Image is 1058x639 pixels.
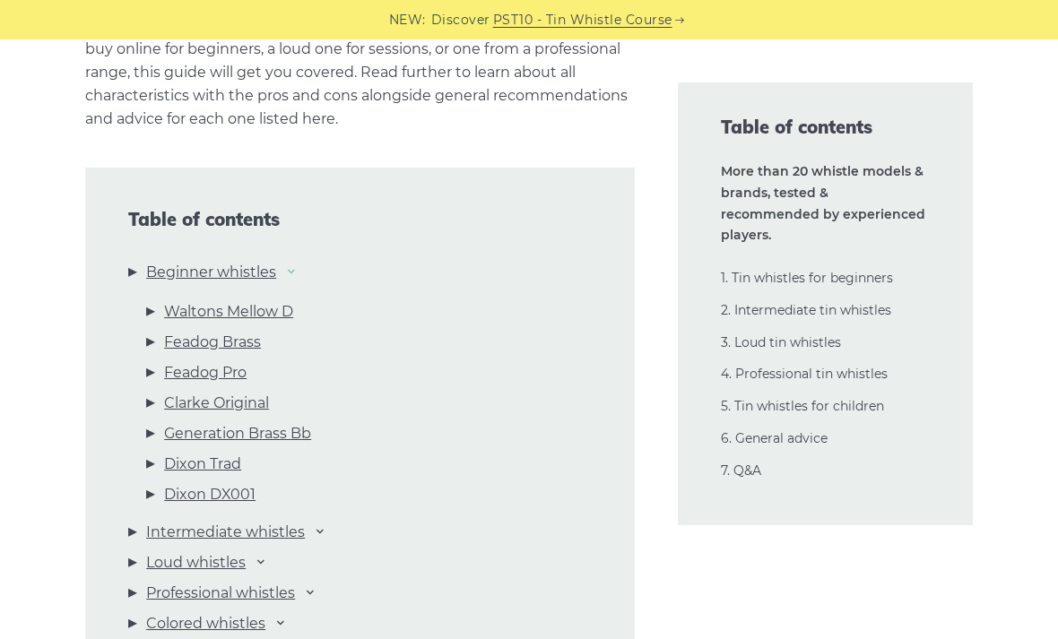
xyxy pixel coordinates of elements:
a: Dixon Trad [164,453,241,476]
a: 2. Intermediate tin whistles [721,302,891,318]
a: Dixon DX001 [164,483,256,506]
a: Clarke Original [164,392,269,415]
a: Professional whistles [146,582,295,605]
a: 3. Loud tin whistles [721,334,841,350]
a: 1. Tin whistles for beginners [721,270,893,286]
a: PST10 - Tin Whistle Course [493,10,672,30]
a: Feadog Brass [164,331,261,354]
span: Table of contents [128,209,591,230]
span: NEW: [389,10,426,30]
strong: More than 20 whistle models & brands, tested & recommended by experienced players. [721,163,925,243]
span: Discover [431,10,490,30]
a: Feadog Pro [164,361,247,384]
p: Whether you are just getting started and looking for the best tin whistle to buy online for begin... [85,14,634,131]
a: 4. Professional tin whistles [721,366,888,382]
a: Beginner whistles [146,261,276,284]
a: 5. Tin whistles for children [721,398,884,414]
a: Generation Brass Bb [164,422,311,445]
span: Table of contents [721,115,930,140]
a: 7. Q&A [721,462,761,479]
a: Colored whistles [146,612,265,635]
a: 6. General advice [721,430,828,446]
a: Loud whistles [146,551,246,574]
a: Waltons Mellow D [164,300,293,324]
a: Intermediate whistles [146,521,305,544]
